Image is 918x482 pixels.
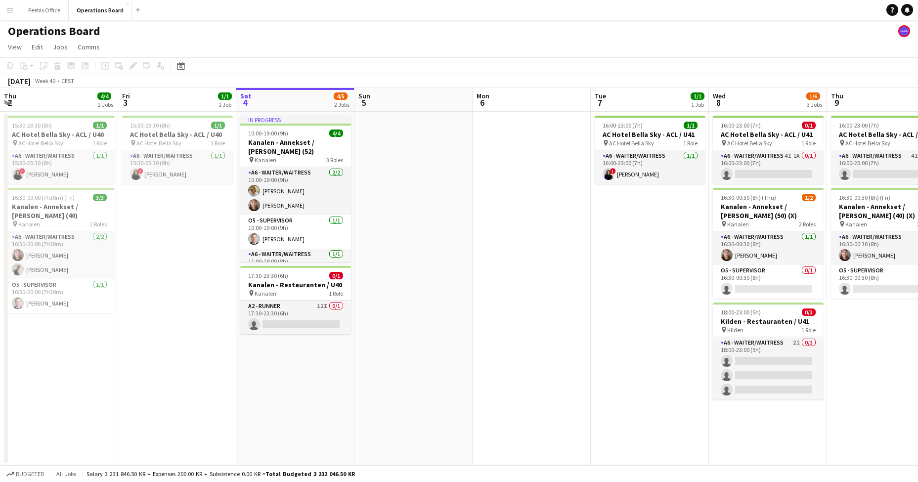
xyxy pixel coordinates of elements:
[18,139,63,147] span: AC Hotel Bella Sky
[240,215,351,249] app-card-role: O5 - SUPERVISOR1/110:00-19:00 (9h)[PERSON_NAME]
[802,122,816,129] span: 0/1
[595,130,705,139] h3: AC Hotel Bella Sky - ACL / U41
[218,92,232,100] span: 1/1
[691,92,704,100] span: 1/1
[603,122,643,129] span: 16:00-23:00 (7h)
[691,101,704,108] div: 1 Job
[802,308,816,316] span: 0/3
[18,220,40,228] span: Kanalen
[248,272,288,279] span: 17:30-23:30 (6h)
[329,290,343,297] span: 1 Role
[839,194,890,201] span: 16:30-00:30 (8h) (Fri)
[122,116,233,184] app-job-card: 15:30-23:30 (8h)1/1AC Hotel Bella Sky - ACL / U40 AC Hotel Bella Sky1 RoleA6 - WAITER/WAITRESS1/1...
[97,92,111,100] span: 4/4
[8,24,100,39] h1: Operations Board
[90,220,107,228] span: 2 Roles
[122,91,130,100] span: Fri
[4,279,115,313] app-card-role: O5 - SUPERVISOR1/116:30-00:00 (7h30m)[PERSON_NAME]
[122,130,233,139] h3: AC Hotel Bella Sky - ACL / U40
[211,122,225,129] span: 1/1
[721,122,761,129] span: 16:00-23:00 (7h)
[240,280,351,289] h3: Kanalen - Restauranten / U40
[121,97,130,108] span: 3
[329,130,343,137] span: 4/4
[87,470,355,478] div: Salary 3 231 846.50 KR + Expenses 200.00 KR + Subsistence 0.00 KR =
[28,41,47,53] a: Edit
[8,76,31,86] div: [DATE]
[830,97,843,108] span: 9
[240,116,351,262] app-job-card: In progress10:00-19:00 (9h)4/4Kanalen - Annekset / [PERSON_NAME] (52) Kanalen3 RolesA6 - WAITER/W...
[713,130,824,139] h3: AC Hotel Bella Sky - ACL / U41
[802,194,816,201] span: 1/2
[807,101,822,108] div: 3 Jobs
[33,77,57,85] span: Week 40
[32,43,43,51] span: Edit
[240,138,351,156] h3: Kanalen - Annekset / [PERSON_NAME] (52)
[219,101,231,108] div: 1 Job
[255,156,276,164] span: Kanalen
[727,139,772,147] span: AC Hotel Bella Sky
[93,122,107,129] span: 1/1
[831,91,843,100] span: Thu
[595,150,705,184] app-card-role: A6 - WAITER/WAITRESS1/116:00-23:00 (7h)![PERSON_NAME]
[845,220,867,228] span: Kanalen
[240,301,351,334] app-card-role: A2 - RUNNER12I0/117:30-23:30 (6h)
[98,101,113,108] div: 2 Jobs
[240,266,351,334] app-job-card: 17:30-23:30 (6h)0/1Kanalen - Restauranten / U40 Kanalen1 RoleA2 - RUNNER12I0/117:30-23:30 (6h)
[713,116,824,184] app-job-card: 16:00-23:00 (7h)0/1AC Hotel Bella Sky - ACL / U41 AC Hotel Bella Sky1 RoleA6 - WAITER/WAITRESS4I1...
[727,220,749,228] span: Kanalen
[713,188,824,299] app-job-card: 16:30-00:30 (8h) (Thu)1/2Kanalen - Annekset / [PERSON_NAME] (50) (X) Kanalen2 RolesA6 - WAITER/WA...
[4,91,16,100] span: Thu
[265,470,355,478] span: Total Budgeted 3 232 046.50 KR
[4,130,115,139] h3: AC Hotel Bella Sky - ACL / U40
[713,91,726,100] span: Wed
[136,139,181,147] span: AC Hotel Bella Sky
[713,202,824,220] h3: Kanalen - Annekset / [PERSON_NAME] (50) (X)
[211,139,225,147] span: 1 Role
[713,337,824,399] app-card-role: A6 - WAITER/WAITRESS2I0/318:00-23:00 (5h)
[240,91,252,100] span: Sat
[240,116,351,124] div: In progress
[334,92,348,100] span: 4/5
[595,116,705,184] app-job-card: 16:00-23:00 (7h)1/1AC Hotel Bella Sky - ACL / U41 AC Hotel Bella Sky1 RoleA6 - WAITER/WAITRESS1/1...
[713,303,824,399] div: 18:00-23:00 (5h)0/3Kilden - Restauranten / U41 Kilden1 RoleA6 - WAITER/WAITRESS2I0/318:00-23:00 (5h)
[16,471,44,478] span: Budgeted
[49,41,72,53] a: Jobs
[713,231,824,265] app-card-role: A6 - WAITER/WAITRESS1/116:30-00:30 (8h)[PERSON_NAME]
[845,139,890,147] span: AC Hotel Bella Sky
[799,220,816,228] span: 2 Roles
[239,97,252,108] span: 4
[93,194,107,201] span: 3/3
[898,25,910,37] app-user-avatar: Support Team
[801,139,816,147] span: 1 Role
[4,116,115,184] app-job-card: 15:30-23:30 (8h)1/1AC Hotel Bella Sky - ACL / U40 AC Hotel Bella Sky1 RoleA6 - WAITER/WAITRESS1/1...
[8,43,22,51] span: View
[801,326,816,334] span: 1 Role
[334,101,350,108] div: 2 Jobs
[20,0,69,20] button: Peebls Office
[358,91,370,100] span: Sun
[477,91,489,100] span: Mon
[329,272,343,279] span: 0/1
[839,122,879,129] span: 16:00-23:00 (7h)
[12,194,75,201] span: 16:30-00:00 (7h30m) (Fri)
[4,231,115,279] app-card-role: A6 - WAITER/WAITRESS2/216:30-00:00 (7h30m)[PERSON_NAME][PERSON_NAME]
[713,265,824,299] app-card-role: O5 - SUPERVISOR0/116:30-00:30 (8h)
[92,139,107,147] span: 1 Role
[593,97,606,108] span: 7
[595,91,606,100] span: Tue
[4,188,115,313] app-job-card: 16:30-00:00 (7h30m) (Fri)3/3Kanalen - Annekset / [PERSON_NAME] (40) Kanalen2 RolesA6 - WAITER/WAI...
[122,150,233,184] app-card-role: A6 - WAITER/WAITRESS1/115:30-23:30 (8h)![PERSON_NAME]
[2,97,16,108] span: 2
[5,469,46,480] button: Budgeted
[711,97,726,108] span: 8
[255,290,276,297] span: Kanalen
[74,41,104,53] a: Comms
[69,0,132,20] button: Operations Board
